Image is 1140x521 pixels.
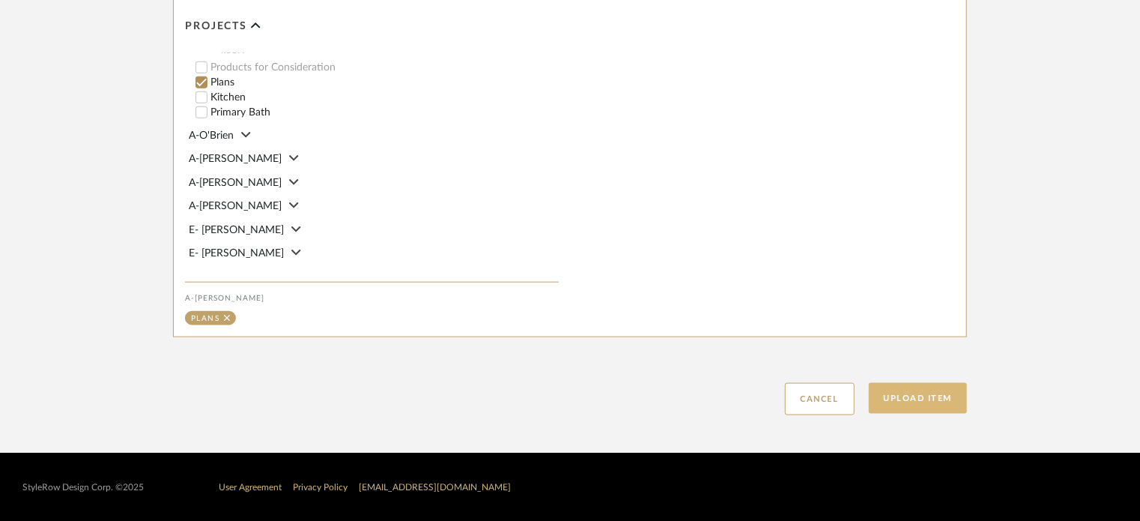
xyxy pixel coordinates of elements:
[359,483,511,492] a: [EMAIL_ADDRESS][DOMAIN_NAME]
[189,225,284,235] span: E- [PERSON_NAME]
[219,483,282,492] a: User Agreement
[293,483,348,492] a: Privacy Policy
[189,130,234,141] span: A-O'Brien
[869,383,968,414] button: Upload Item
[189,178,282,188] span: A-[PERSON_NAME]
[189,201,282,211] span: A-[PERSON_NAME]
[785,383,855,415] button: Cancel
[22,482,144,493] div: StyleRow Design Corp. ©2025
[189,248,284,259] span: E- [PERSON_NAME]
[210,107,559,118] label: Primary Bath
[189,154,282,164] span: A-[PERSON_NAME]
[185,294,559,303] div: A-[PERSON_NAME]
[210,92,559,103] label: Kitchen
[191,315,220,322] div: Plans
[185,20,247,33] span: Projects
[210,77,559,88] label: Plans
